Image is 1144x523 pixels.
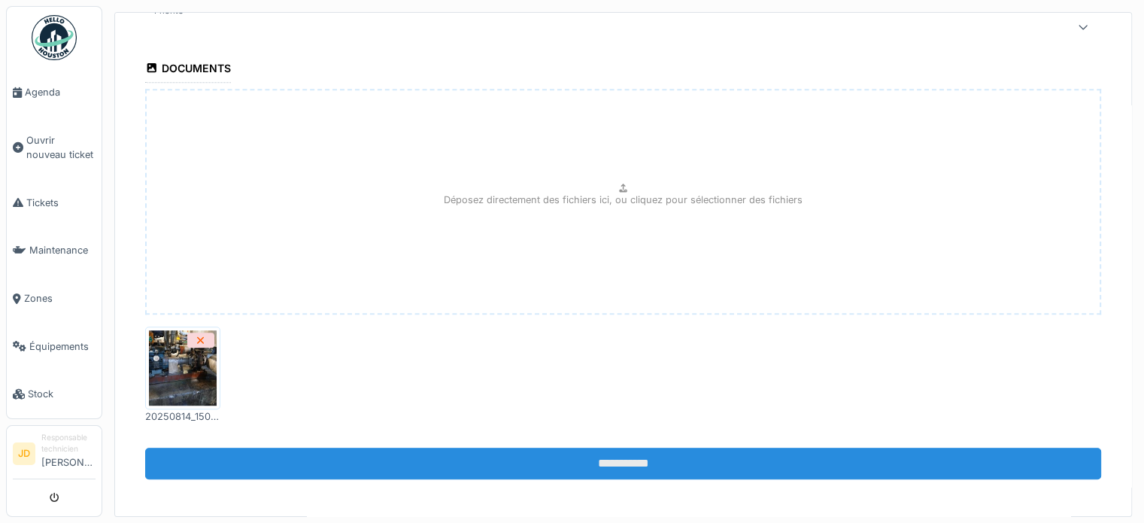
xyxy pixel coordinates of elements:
p: Déposez directement des fichiers ici, ou cliquez pour sélectionner des fichiers [444,193,803,207]
span: Ouvrir nouveau ticket [26,133,96,162]
img: Badge_color-CXgf-gQk.svg [32,15,77,60]
span: Stock [28,387,96,401]
span: Zones [24,291,96,306]
div: 20250814_150044[1].jpg [145,409,220,424]
span: Maintenance [29,243,96,257]
div: Responsable technicien [41,432,96,455]
li: [PERSON_NAME] [41,432,96,476]
a: Équipements [7,323,102,371]
a: Agenda [7,68,102,117]
span: Tickets [26,196,96,210]
span: Équipements [29,339,96,354]
a: Tickets [7,179,102,227]
img: 5ts61dzkpjoqsiut2pmkynafh3jg [149,330,217,406]
a: JD Responsable technicien[PERSON_NAME] [13,432,96,479]
a: Zones [7,275,102,323]
div: Documents [145,57,231,83]
a: Maintenance [7,227,102,275]
a: Stock [7,370,102,418]
a: Ouvrir nouveau ticket [7,117,102,179]
li: JD [13,442,35,465]
span: Agenda [25,85,96,99]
